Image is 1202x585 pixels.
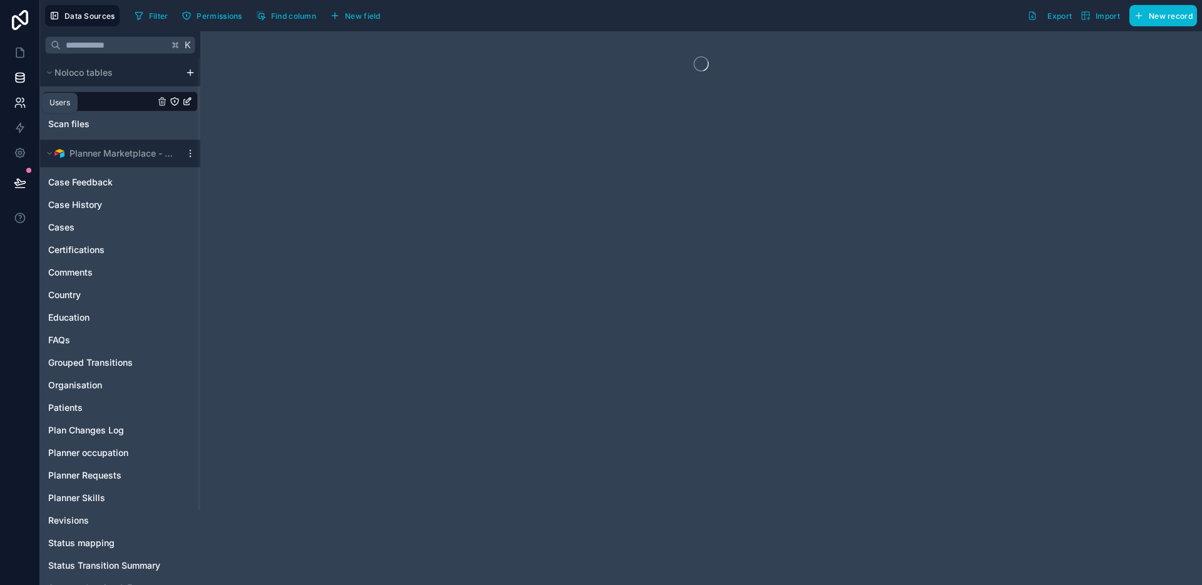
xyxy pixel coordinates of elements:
span: Cases [48,221,74,234]
a: Permissions [177,6,251,25]
a: Case History [48,199,167,211]
a: Scan files [48,118,155,130]
span: Planner Marketplace - Manual MVP [69,147,175,160]
div: Planner occupation [43,443,198,463]
button: Airtable LogoPlanner Marketplace - Manual MVP [43,145,180,162]
span: Filter [149,11,168,21]
a: FAQs [48,334,167,346]
a: Organisation [48,379,167,391]
a: Certifications [48,244,167,256]
div: Certifications [43,240,198,260]
span: New record [1149,11,1193,21]
a: Patients [48,401,167,414]
a: Comments [48,266,167,279]
button: New record [1129,5,1197,26]
span: FAQs [48,334,70,346]
div: Plan Changes Log [43,420,198,440]
span: Noloco tables [54,66,113,79]
div: Grouped Transitions [43,353,198,373]
span: Data Sources [64,11,115,21]
span: Country [48,289,81,301]
span: Find column [271,11,316,21]
a: Status Transition Summary [48,559,167,572]
span: Revisions [48,514,89,527]
div: Revisions [43,510,198,531]
button: New field [326,6,385,25]
div: Patients [43,398,198,418]
div: Users [49,98,70,108]
span: New field [345,11,381,21]
span: Import [1096,11,1120,21]
div: Status mapping [43,533,198,553]
div: Education [43,308,198,328]
button: Export [1023,5,1076,26]
a: Cases [48,221,167,234]
div: FAQs [43,330,198,350]
div: Status Transition Summary [43,556,198,576]
button: Permissions [177,6,246,25]
a: User [48,95,155,108]
div: User [43,91,198,111]
span: Planner Requests [48,469,121,482]
span: Planner occupation [48,447,128,459]
a: Planner Skills [48,492,167,504]
a: Plan Changes Log [48,424,167,437]
button: Data Sources [45,5,120,26]
span: K [183,41,192,49]
div: Case Feedback [43,172,198,192]
a: Revisions [48,514,167,527]
button: Noloco tables [43,64,180,81]
a: Planner Requests [48,469,167,482]
a: Grouped Transitions [48,356,167,369]
a: Status mapping [48,537,167,549]
a: Country [48,289,167,301]
img: Airtable Logo [54,148,64,158]
span: Certifications [48,244,105,256]
div: Scan files [43,114,198,134]
div: Country [43,285,198,305]
div: Planner Requests [43,465,198,485]
span: Patients [48,401,83,414]
span: Case History [48,199,102,211]
span: Export [1047,11,1072,21]
a: Education [48,311,167,324]
span: Plan Changes Log [48,424,124,437]
a: Planner occupation [48,447,167,459]
a: New record [1124,5,1197,26]
span: Comments [48,266,93,279]
div: Cases [43,217,198,237]
span: Planner Skills [48,492,105,504]
span: Permissions [197,11,242,21]
div: Planner Skills [43,488,198,508]
span: Education [48,311,90,324]
button: Find column [252,6,321,25]
span: Grouped Transitions [48,356,133,369]
div: Comments [43,262,198,282]
div: Case History [43,195,198,215]
button: Import [1076,5,1124,26]
span: Organisation [48,379,102,391]
a: Case Feedback [48,176,167,189]
button: Filter [130,6,173,25]
span: Status Transition Summary [48,559,160,572]
span: Scan files [48,118,90,130]
span: Status mapping [48,537,115,549]
div: Organisation [43,375,198,395]
span: Case Feedback [48,176,113,189]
